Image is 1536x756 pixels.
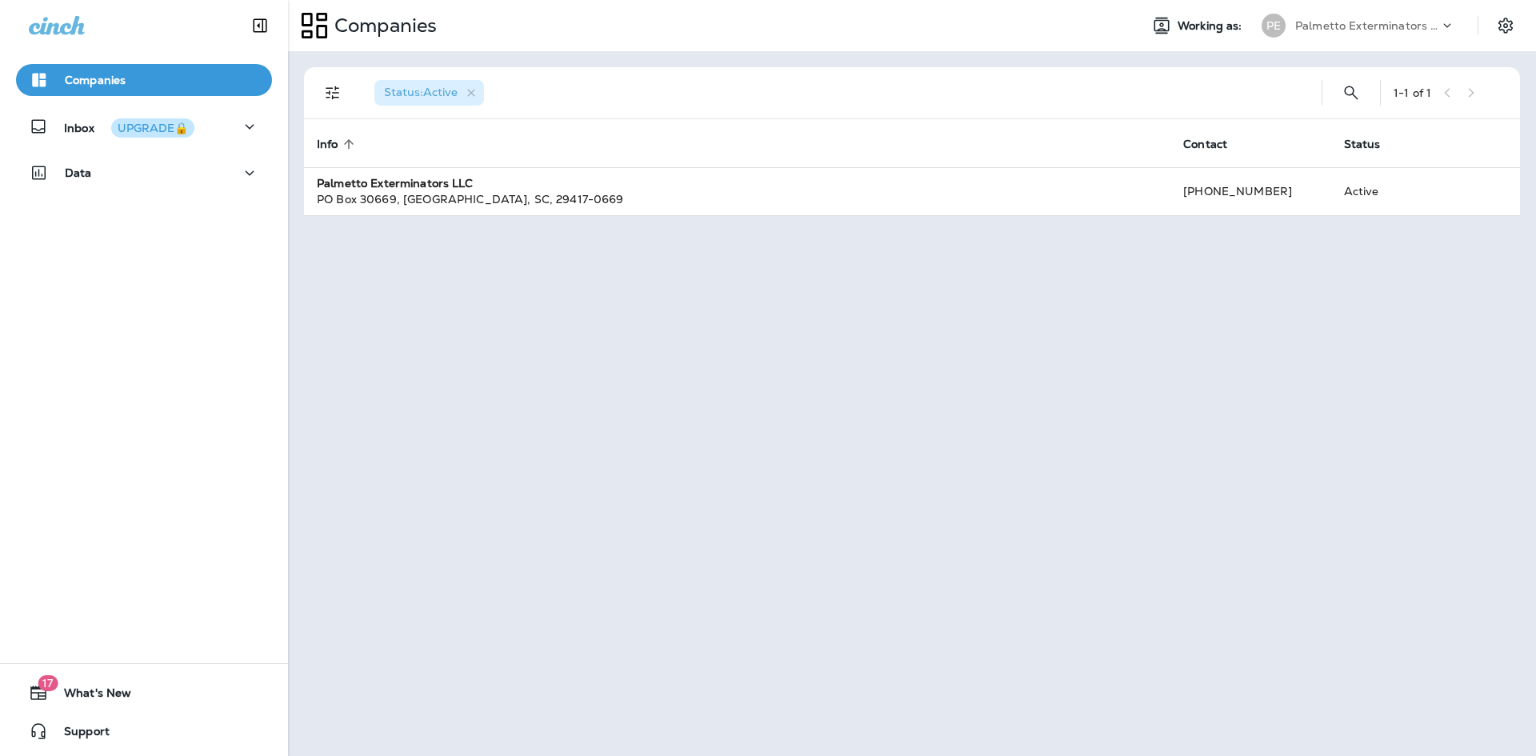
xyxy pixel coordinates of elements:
button: 17What's New [16,677,272,709]
button: Search Companies [1335,77,1367,109]
div: 1 - 1 of 1 [1394,86,1431,99]
span: Contact [1183,138,1227,151]
button: Collapse Sidebar [238,10,282,42]
span: Support [48,725,110,744]
button: Companies [16,64,272,96]
td: [PHONE_NUMBER] [1170,167,1330,215]
span: What's New [48,686,131,706]
div: PO Box 30669 , [GEOGRAPHIC_DATA] , SC , 29417-0669 [317,191,1158,207]
span: Contact [1183,137,1248,151]
div: Status:Active [374,80,484,106]
span: Working as: [1178,19,1246,33]
span: Status [1344,137,1402,151]
span: Info [317,137,359,151]
span: Status [1344,138,1381,151]
td: Active [1331,167,1434,215]
strong: Palmetto Exterminators LLC [317,176,474,190]
span: Info [317,138,338,151]
button: Filters [317,77,349,109]
button: Data [16,157,272,189]
p: Companies [328,14,437,38]
p: Companies [65,74,126,86]
p: Palmetto Exterminators LLC [1295,19,1439,32]
button: Settings [1491,11,1520,40]
button: InboxUPGRADE🔒 [16,110,272,142]
button: Support [16,715,272,747]
span: 17 [38,675,58,691]
span: Status : Active [384,85,458,99]
p: Data [65,166,92,179]
div: UPGRADE🔒 [118,122,188,134]
p: Inbox [64,118,194,135]
div: PE [1262,14,1286,38]
button: UPGRADE🔒 [111,118,194,138]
